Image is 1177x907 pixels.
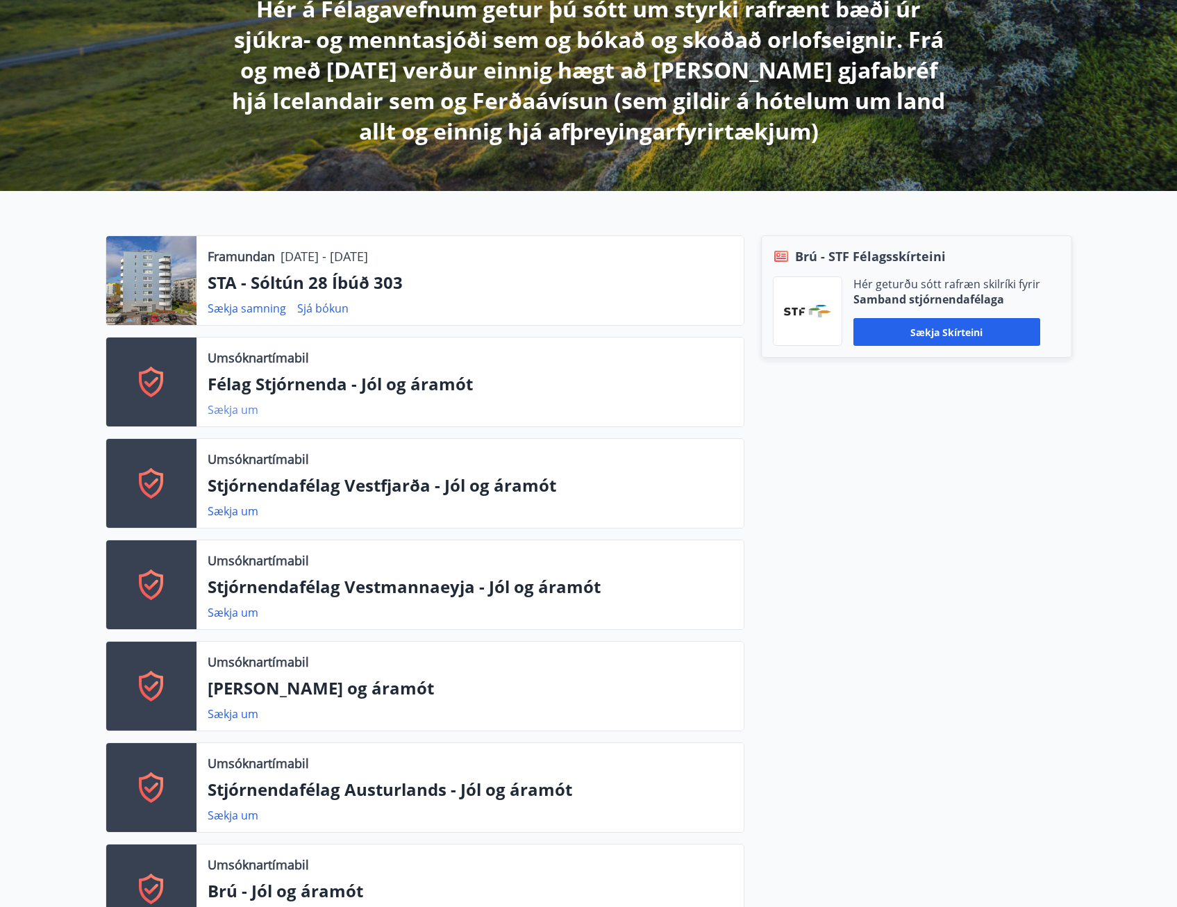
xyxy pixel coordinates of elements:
p: STA - Sóltún 28 Íbúð 303 [208,271,733,294]
p: Umsóknartímabil [208,551,309,569]
p: Umsóknartímabil [208,754,309,772]
span: Brú - STF Félagsskírteini [795,247,946,265]
a: Sækja um [208,402,258,417]
p: [DATE] - [DATE] [281,247,368,265]
img: vjCaq2fThgY3EUYqSgpjEiBg6WP39ov69hlhuPVN.png [784,305,831,317]
p: Stjórnendafélag Vestfjarða - Jól og áramót [208,474,733,497]
p: Umsóknartímabil [208,653,309,671]
p: Hér geturðu sótt rafræn skilríki fyrir [853,276,1040,292]
p: [PERSON_NAME] og áramót [208,676,733,700]
p: Samband stjórnendafélaga [853,292,1040,307]
p: Umsóknartímabil [208,450,309,468]
a: Sjá bókun [297,301,349,316]
a: Sækja samning [208,301,286,316]
a: Sækja um [208,504,258,519]
p: Umsóknartímabil [208,856,309,874]
p: Félag Stjórnenda - Jól og áramót [208,372,733,396]
p: Framundan [208,247,275,265]
p: Stjórnendafélag Vestmannaeyja - Jól og áramót [208,575,733,599]
button: Sækja skírteini [853,318,1040,346]
a: Sækja um [208,808,258,823]
a: Sækja um [208,706,258,722]
p: Stjórnendafélag Austurlands - Jól og áramót [208,778,733,801]
p: Umsóknartímabil [208,349,309,367]
p: Brú - Jól og áramót [208,879,733,903]
a: Sækja um [208,605,258,620]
